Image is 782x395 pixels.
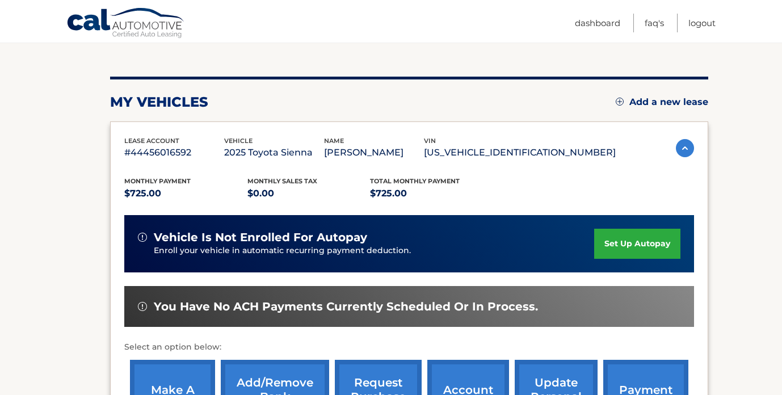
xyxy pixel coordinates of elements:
[370,186,493,201] p: $725.00
[324,145,424,161] p: [PERSON_NAME]
[594,229,680,259] a: set up autopay
[247,186,371,201] p: $0.00
[224,145,324,161] p: 2025 Toyota Sienna
[110,94,208,111] h2: my vehicles
[424,145,616,161] p: [US_VEHICLE_IDENTIFICATION_NUMBER]
[224,137,253,145] span: vehicle
[66,7,186,40] a: Cal Automotive
[370,177,460,185] span: Total Monthly Payment
[247,177,317,185] span: Monthly sales Tax
[424,137,436,145] span: vin
[616,96,708,108] a: Add a new lease
[124,137,179,145] span: lease account
[616,98,624,106] img: add.svg
[324,137,344,145] span: name
[688,14,716,32] a: Logout
[645,14,664,32] a: FAQ's
[138,302,147,311] img: alert-white.svg
[154,300,538,314] span: You have no ACH payments currently scheduled or in process.
[124,186,247,201] p: $725.00
[676,139,694,157] img: accordion-active.svg
[138,233,147,242] img: alert-white.svg
[124,145,224,161] p: #44456016592
[154,230,367,245] span: vehicle is not enrolled for autopay
[124,341,694,354] p: Select an option below:
[154,245,594,257] p: Enroll your vehicle in automatic recurring payment deduction.
[124,177,191,185] span: Monthly Payment
[575,14,620,32] a: Dashboard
